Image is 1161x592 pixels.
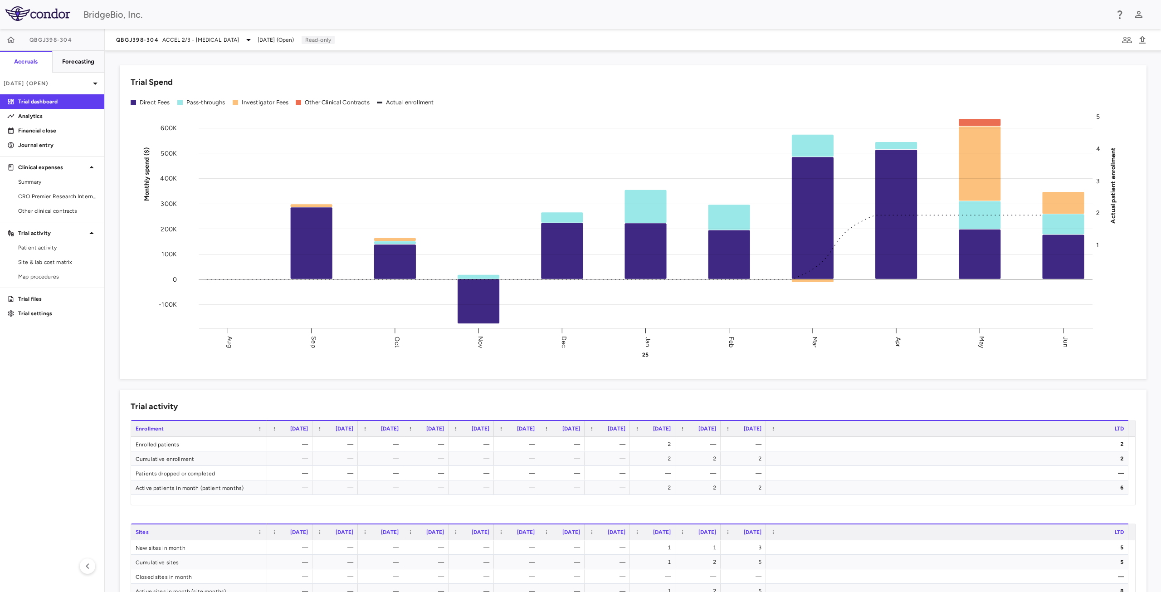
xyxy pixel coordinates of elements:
[547,466,580,480] div: —
[683,451,716,466] div: 2
[593,466,625,480] div: —
[275,569,308,584] div: —
[698,426,716,432] span: [DATE]
[638,569,671,584] div: —
[683,540,716,555] div: 1
[502,480,535,495] div: —
[411,480,444,495] div: —
[18,295,97,303] p: Trial files
[381,426,399,432] span: [DATE]
[18,309,97,318] p: Trial settings
[502,437,535,451] div: —
[18,127,97,135] p: Financial close
[774,480,1124,495] div: 6
[321,437,353,451] div: —
[18,112,97,120] p: Analytics
[321,569,353,584] div: —
[5,6,70,21] img: logo-full-SnFGN8VE.png
[131,76,173,88] h6: Trial Spend
[366,555,399,569] div: —
[336,426,353,432] span: [DATE]
[275,451,308,466] div: —
[1096,177,1100,185] tspan: 3
[1096,209,1100,217] tspan: 2
[143,147,151,201] tspan: Monthly spend ($)
[131,540,267,554] div: New sites in month
[683,437,716,451] div: —
[642,352,649,358] text: 25
[547,555,580,569] div: —
[18,229,86,237] p: Trial activity
[18,141,97,149] p: Journal entry
[457,466,489,480] div: —
[160,175,177,182] tspan: 400K
[457,555,489,569] div: —
[593,480,625,495] div: —
[547,437,580,451] div: —
[18,163,86,171] p: Clinical expenses
[517,426,535,432] span: [DATE]
[83,8,1108,21] div: BridgeBio, Inc.
[186,98,225,107] div: Pass-throughs
[381,529,399,535] span: [DATE]
[131,480,267,494] div: Active patients in month (patient months)
[593,540,625,555] div: —
[18,244,97,252] span: Patient activity
[161,200,177,208] tspan: 300K
[18,273,97,281] span: Map procedures
[161,250,177,258] tspan: 100K
[1115,529,1124,535] span: LTD
[411,569,444,584] div: —
[426,529,444,535] span: [DATE]
[457,437,489,451] div: —
[729,540,761,555] div: 3
[457,451,489,466] div: —
[683,466,716,480] div: —
[275,466,308,480] div: —
[161,225,177,233] tspan: 200K
[321,555,353,569] div: —
[321,480,353,495] div: —
[386,98,434,107] div: Actual enrollment
[638,555,671,569] div: 1
[457,540,489,555] div: —
[411,540,444,555] div: —
[593,555,625,569] div: —
[411,555,444,569] div: —
[608,426,625,432] span: [DATE]
[321,466,353,480] div: —
[18,192,97,201] span: CRO Premier Research International LLC
[477,336,484,348] text: Nov
[638,437,671,451] div: 2
[131,555,267,569] div: Cumulative sites
[336,529,353,535] span: [DATE]
[608,529,625,535] span: [DATE]
[18,178,97,186] span: Summary
[14,58,38,66] h6: Accruals
[729,466,761,480] div: —
[729,437,761,451] div: —
[131,437,267,451] div: Enrolled patients
[560,336,568,347] text: Dec
[502,451,535,466] div: —
[698,529,716,535] span: [DATE]
[638,540,671,555] div: 1
[638,466,671,480] div: —
[472,426,489,432] span: [DATE]
[744,529,761,535] span: [DATE]
[275,437,308,451] div: —
[29,36,72,44] span: QBGJ398-304
[562,529,580,535] span: [DATE]
[978,336,985,348] text: May
[1109,147,1117,223] tspan: Actual patient enrollment
[562,426,580,432] span: [DATE]
[62,58,95,66] h6: Forecasting
[502,555,535,569] div: —
[159,301,177,308] tspan: -100K
[727,336,735,347] text: Feb
[644,337,652,347] text: Jan
[593,437,625,451] div: —
[774,437,1124,451] div: 2
[162,36,239,44] span: ACCEL 2/3 - [MEDICAL_DATA]
[18,207,97,215] span: Other clinical contracts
